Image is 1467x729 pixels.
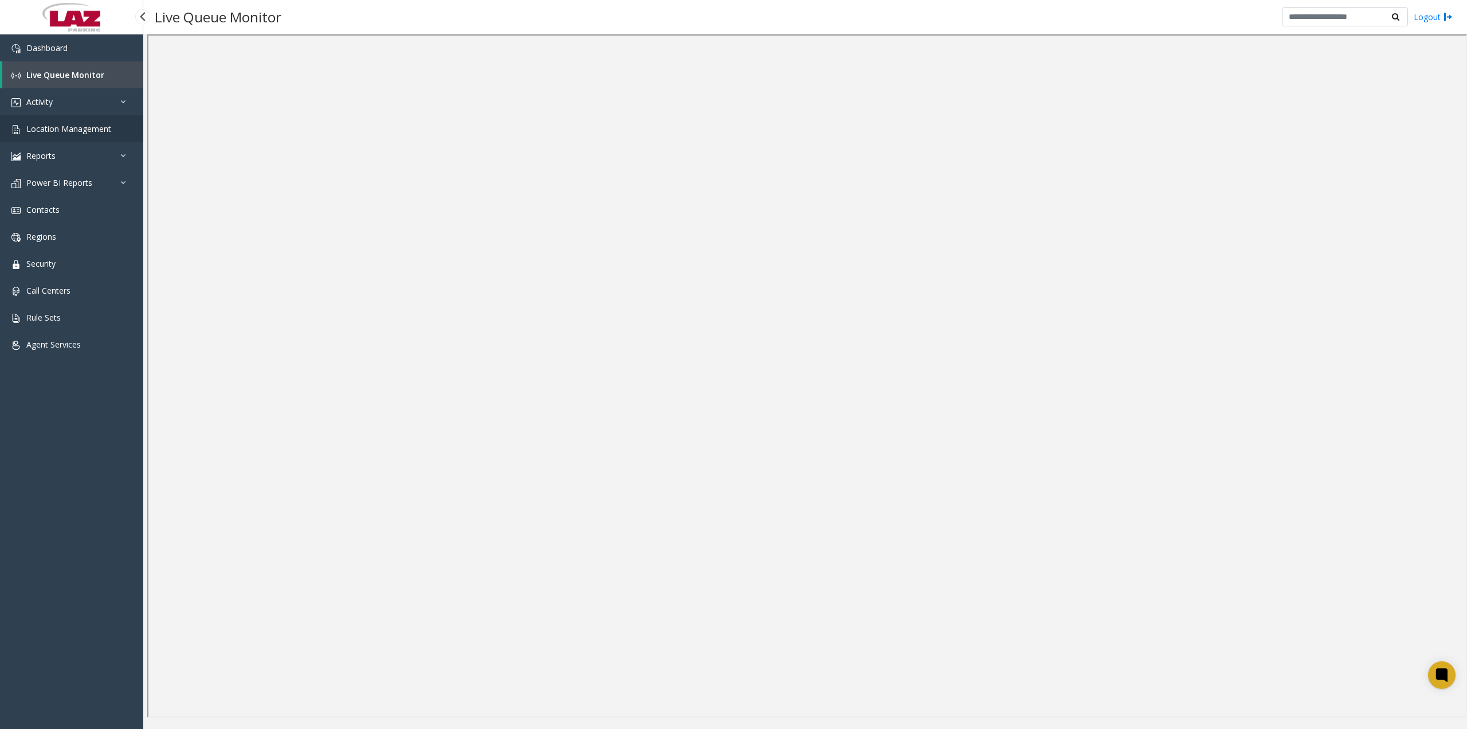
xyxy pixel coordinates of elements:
img: 'icon' [11,71,21,80]
h3: Live Queue Monitor [149,3,287,31]
img: 'icon' [11,260,21,269]
img: 'icon' [11,206,21,215]
a: Logout [1414,11,1453,23]
img: 'icon' [11,98,21,107]
img: 'icon' [11,44,21,53]
img: 'icon' [11,125,21,134]
span: Agent Services [26,339,81,350]
span: Regions [26,231,56,242]
img: 'icon' [11,233,21,242]
span: Reports [26,150,56,161]
span: Rule Sets [26,312,61,323]
span: Power BI Reports [26,177,92,188]
img: 'icon' [11,152,21,161]
span: Security [26,258,56,269]
span: Contacts [26,204,60,215]
a: Live Queue Monitor [2,61,143,88]
img: 'icon' [11,314,21,323]
img: 'icon' [11,287,21,296]
span: Dashboard [26,42,68,53]
span: Call Centers [26,285,70,296]
span: Activity [26,96,53,107]
img: 'icon' [11,179,21,188]
span: Location Management [26,123,111,134]
img: logout [1444,11,1453,23]
span: Live Queue Monitor [26,69,104,80]
img: 'icon' [11,341,21,350]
